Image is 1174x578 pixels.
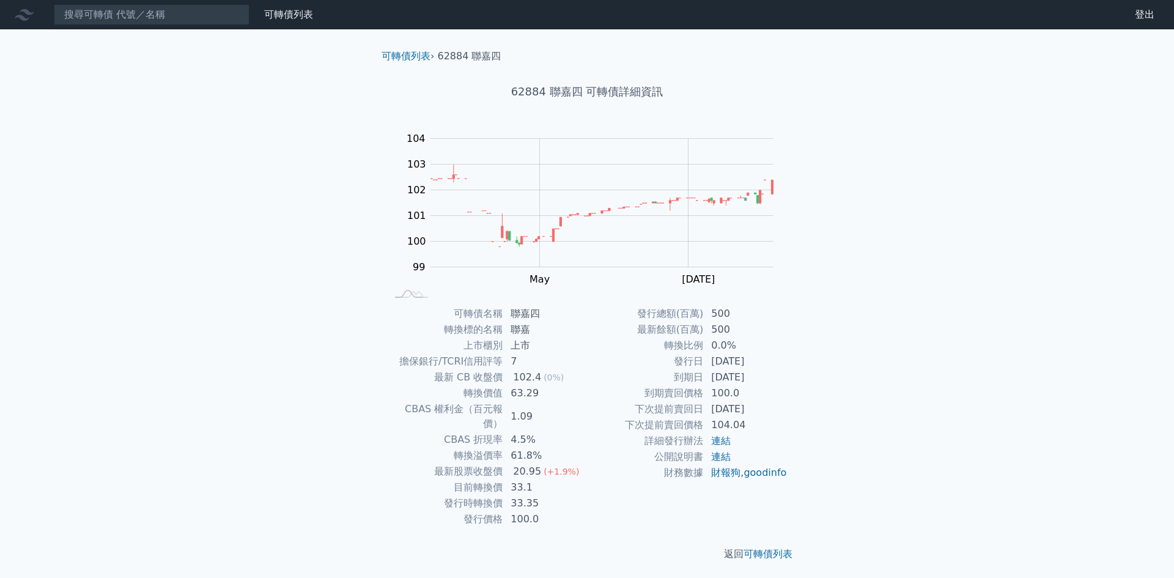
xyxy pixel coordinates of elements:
[54,4,249,25] input: 搜尋可轉債 代號／名稱
[407,158,426,170] tspan: 103
[704,338,788,354] td: 0.0%
[744,548,792,560] a: 可轉債列表
[503,511,587,527] td: 100.0
[682,273,715,285] tspan: [DATE]
[587,433,704,449] td: 詳細發行辦法
[386,448,503,464] td: 轉換溢價率
[382,49,434,64] li: ›
[386,338,503,354] td: 上市櫃別
[711,451,731,462] a: 連結
[503,432,587,448] td: 4.5%
[711,435,731,446] a: 連結
[413,261,425,273] tspan: 99
[386,401,503,432] td: CBAS 權利金（百元報價）
[704,465,788,481] td: ,
[264,9,313,20] a: 可轉債列表
[1125,5,1164,24] a: 登出
[407,133,426,144] tspan: 104
[587,369,704,385] td: 到期日
[386,432,503,448] td: CBAS 折現率
[511,464,544,479] div: 20.95
[503,385,587,401] td: 63.29
[704,322,788,338] td: 500
[372,83,802,100] h1: 62884 聯嘉四 可轉債詳細資訊
[503,480,587,495] td: 33.1
[544,372,564,382] span: (0%)
[744,467,786,478] a: goodinfo
[407,184,426,196] tspan: 102
[587,354,704,369] td: 發行日
[530,273,550,285] tspan: May
[503,495,587,511] td: 33.35
[386,322,503,338] td: 轉換標的名稱
[386,511,503,527] td: 發行價格
[704,354,788,369] td: [DATE]
[382,50,430,62] a: 可轉債列表
[704,369,788,385] td: [DATE]
[438,49,501,64] li: 62884 聯嘉四
[386,385,503,401] td: 轉換價值
[503,401,587,432] td: 1.09
[587,322,704,338] td: 最新餘額(百萬)
[587,338,704,354] td: 轉換比例
[386,480,503,495] td: 目前轉換價
[386,369,503,385] td: 最新 CB 收盤價
[587,449,704,465] td: 公開說明書
[711,467,740,478] a: 財報狗
[511,370,544,385] div: 102.4
[386,354,503,369] td: 擔保銀行/TCRI信用評等
[587,306,704,322] td: 發行總額(百萬)
[386,306,503,322] td: 可轉債名稱
[407,235,426,247] tspan: 100
[587,417,704,433] td: 下次提前賣回價格
[401,133,792,285] g: Chart
[407,210,426,221] tspan: 101
[587,465,704,481] td: 財務數據
[704,417,788,433] td: 104.04
[372,547,802,561] p: 返回
[503,448,587,464] td: 61.8%
[587,385,704,401] td: 到期賣回價格
[544,467,579,476] span: (+1.9%)
[386,464,503,480] td: 最新股票收盤價
[704,401,788,417] td: [DATE]
[386,495,503,511] td: 發行時轉換價
[704,306,788,322] td: 500
[503,322,587,338] td: 聯嘉
[587,401,704,417] td: 下次提前賣回日
[503,306,587,322] td: 聯嘉四
[503,338,587,354] td: 上市
[503,354,587,369] td: 7
[704,385,788,401] td: 100.0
